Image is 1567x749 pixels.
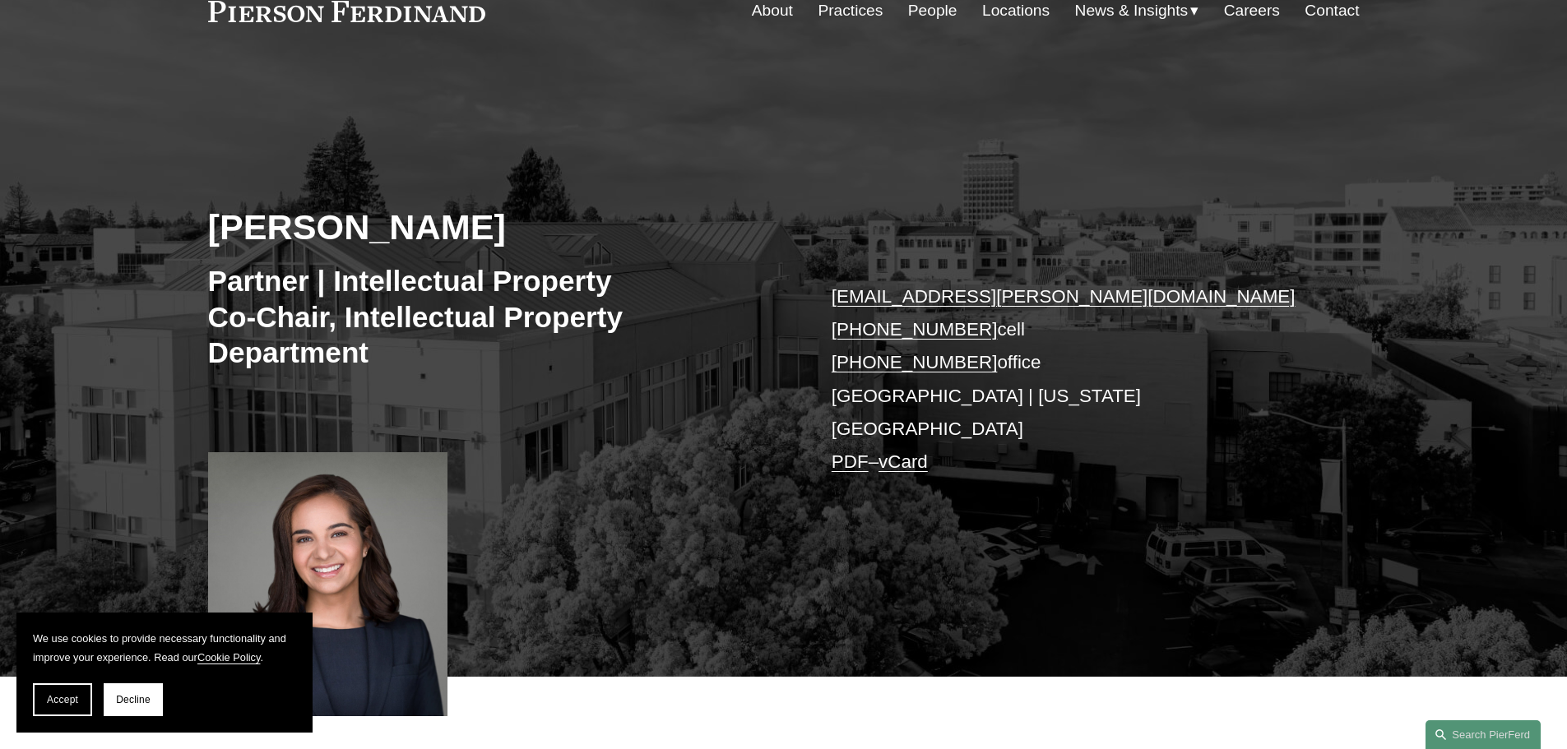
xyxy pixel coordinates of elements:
[879,451,928,472] a: vCard
[33,629,296,667] p: We use cookies to provide necessary functionality and improve your experience. Read our .
[832,280,1311,479] p: cell office [GEOGRAPHIC_DATA] | [US_STATE][GEOGRAPHIC_DATA] –
[208,206,784,248] h2: [PERSON_NAME]
[1426,720,1541,749] a: Search this site
[208,263,784,371] h3: Partner | Intellectual Property Co-Chair, Intellectual Property Department
[116,694,151,705] span: Decline
[197,651,261,663] a: Cookie Policy
[832,451,869,472] a: PDF
[832,286,1296,307] a: [EMAIL_ADDRESS][PERSON_NAME][DOMAIN_NAME]
[104,683,163,716] button: Decline
[16,613,313,733] section: Cookie banner
[832,319,998,340] a: [PHONE_NUMBER]
[33,683,92,716] button: Accept
[832,352,998,372] a: [PHONE_NUMBER]
[47,694,78,705] span: Accept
